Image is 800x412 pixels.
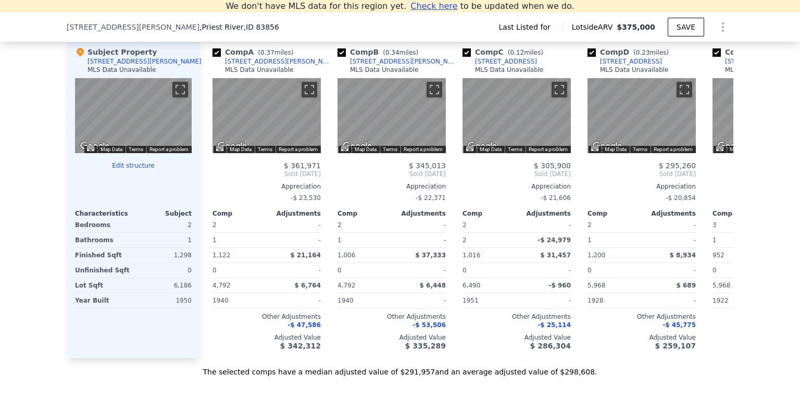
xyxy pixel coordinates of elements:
[410,1,457,11] span: Check here
[213,267,217,274] span: 0
[534,161,571,170] span: $ 305,900
[341,146,348,151] button: Keyboard shortcuts
[404,146,443,152] a: Report a problem
[75,293,131,308] div: Year Built
[213,252,230,259] span: 1,122
[149,146,189,152] a: Report a problem
[337,209,392,218] div: Comp
[213,170,321,178] span: Sold [DATE]
[213,333,321,342] div: Adjusted Value
[337,313,446,321] div: Other Adjustments
[78,140,112,153] img: Google
[394,218,446,232] div: -
[415,252,446,259] span: $ 37,333
[337,252,355,259] span: 1,006
[712,221,717,229] span: 3
[75,161,192,170] button: Edit structure
[225,57,333,66] div: [STREET_ADDRESS][PERSON_NAME]
[504,49,547,56] span: ( miles)
[508,146,522,152] a: Terms (opens in new tab)
[644,293,696,308] div: -
[654,146,693,152] a: Report a problem
[129,146,143,152] a: Terms (opens in new tab)
[213,209,267,218] div: Comp
[78,140,112,153] a: Open this area in Google Maps (opens a new window)
[644,233,696,247] div: -
[135,218,192,232] div: 2
[587,252,605,259] span: 1,200
[463,282,480,289] span: 6,490
[87,146,94,151] button: Keyboard shortcuts
[517,209,571,218] div: Adjustments
[67,22,199,32] span: [STREET_ADDRESS][PERSON_NAME]
[587,233,640,247] div: 1
[416,194,446,202] span: -$ 22,371
[75,263,131,278] div: Unfinished Sqft
[379,49,422,56] span: ( miles)
[463,182,571,191] div: Appreciation
[295,282,321,289] span: $ 6,764
[87,66,156,74] div: MLS Data Unavailable
[463,78,571,153] div: Map
[499,22,555,32] span: Last Listed for
[427,82,442,97] button: Toggle fullscreen view
[287,321,321,329] span: -$ 47,586
[337,333,446,342] div: Adjusted Value
[463,233,515,247] div: 2
[465,140,499,153] img: Google
[463,170,571,178] span: Sold [DATE]
[716,146,723,151] button: Keyboard shortcuts
[394,293,446,308] div: -
[629,49,673,56] span: ( miles)
[600,57,662,66] div: [STREET_ADDRESS]
[337,221,342,229] span: 2
[541,194,571,202] span: -$ 21,606
[591,146,598,151] button: Keyboard shortcuts
[413,321,446,329] span: -$ 53,506
[337,47,422,57] div: Comp B
[75,47,157,57] div: Subject Property
[712,47,797,57] div: Comp E
[269,263,321,278] div: -
[463,78,571,153] div: Street View
[394,233,446,247] div: -
[552,82,567,97] button: Toggle fullscreen view
[715,140,749,153] a: Open this area in Google Maps (opens a new window)
[677,82,692,97] button: Toggle fullscreen view
[587,78,696,153] div: Map
[340,140,374,153] a: Open this area in Google Maps (opens a new window)
[280,342,321,350] span: $ 342,312
[213,221,217,229] span: 2
[75,218,131,232] div: Bedrooms
[355,146,377,153] button: Map Data
[659,161,696,170] span: $ 295,260
[337,170,446,178] span: Sold [DATE]
[617,23,655,31] span: $375,000
[676,282,696,289] span: $ 689
[590,140,624,153] img: Google
[216,146,223,151] button: Keyboard shortcuts
[405,342,446,350] span: $ 335,289
[269,218,321,232] div: -
[244,23,279,31] span: , ID 83856
[587,57,662,66] a: [STREET_ADDRESS]
[463,221,467,229] span: 2
[135,233,192,247] div: 1
[213,293,265,308] div: 1940
[510,49,524,56] span: 0.12
[75,233,131,247] div: Bathrooms
[529,146,568,152] a: Report a problem
[269,293,321,308] div: -
[670,252,696,259] span: $ 8,934
[463,313,571,321] div: Other Adjustments
[590,140,624,153] a: Open this area in Google Maps (opens a new window)
[519,293,571,308] div: -
[350,66,419,74] div: MLS Data Unavailable
[587,313,696,321] div: Other Adjustments
[225,66,294,74] div: MLS Data Unavailable
[135,278,192,293] div: 6,186
[337,78,446,153] div: Street View
[337,267,342,274] span: 0
[67,358,733,377] div: The selected comps have a median adjusted value of $291,957 and an average adjusted value of $298...
[340,140,374,153] img: Google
